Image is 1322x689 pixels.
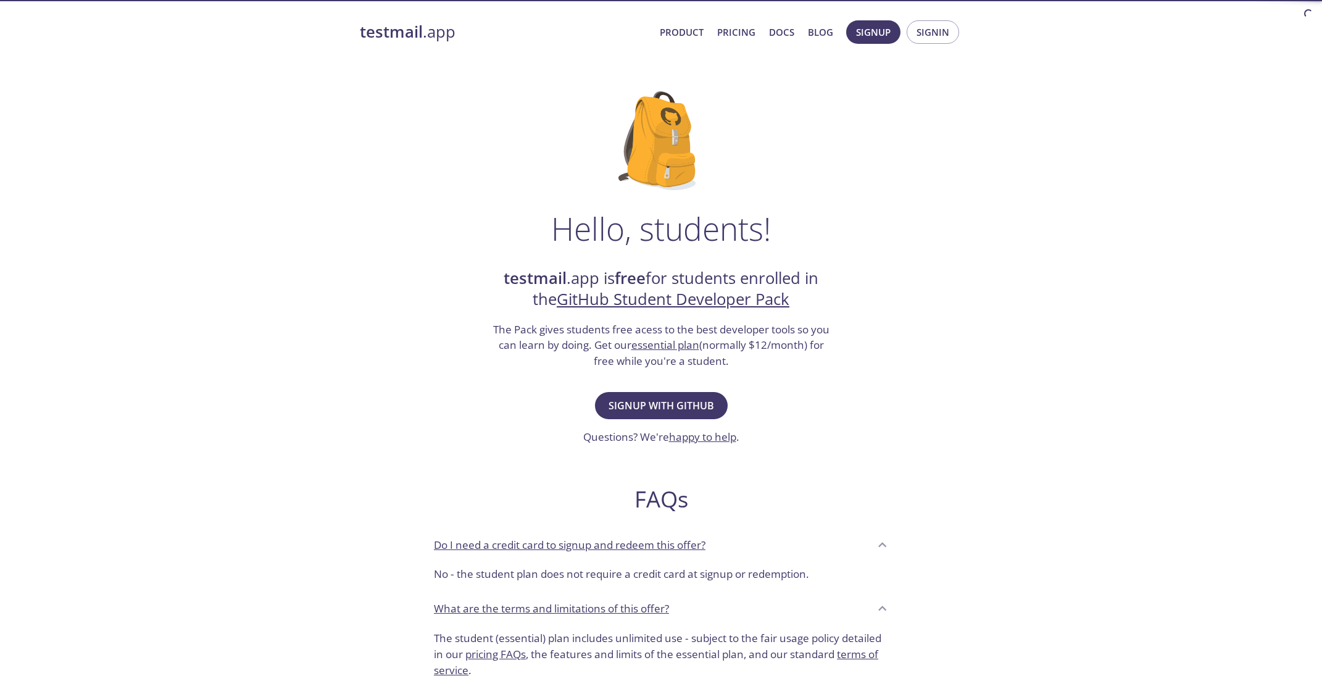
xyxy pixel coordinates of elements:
span: Signin [917,24,949,40]
strong: testmail [360,21,423,43]
a: happy to help [669,430,736,444]
h2: FAQs [424,485,898,513]
p: The student (essential) plan includes unlimited use - subject to the fair usage policy detailed i... [434,630,888,678]
button: Signin [907,20,959,44]
a: Blog [808,24,833,40]
div: Do I need a credit card to signup and redeem this offer? [424,528,898,561]
p: No - the student plan does not require a credit card at signup or redemption. [434,566,888,582]
a: GitHub Student Developer Pack [557,288,789,310]
span: Signup [856,24,891,40]
span: Signup with GitHub [609,397,714,414]
div: What are the terms and limitations of this offer? [424,592,898,625]
a: pricing FAQs [465,647,526,661]
strong: testmail [504,267,567,289]
a: Pricing [717,24,755,40]
h3: Questions? We're . [583,429,739,445]
a: essential plan [631,338,699,352]
p: What are the terms and limitations of this offer? [434,601,669,617]
h3: The Pack gives students free acess to the best developer tools so you can learn by doing. Get our... [491,322,831,369]
button: Signup [846,20,900,44]
a: Docs [769,24,794,40]
a: Product [660,24,704,40]
button: Signup with GitHub [595,392,728,419]
img: github-student-backpack.png [618,91,704,190]
h1: Hello, students! [551,210,771,247]
div: Do I need a credit card to signup and redeem this offer? [424,561,898,592]
h2: .app is for students enrolled in the [491,268,831,311]
a: testmail.app [360,22,650,43]
a: terms of service [434,647,878,677]
p: Do I need a credit card to signup and redeem this offer? [434,537,705,553]
strong: free [615,267,646,289]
